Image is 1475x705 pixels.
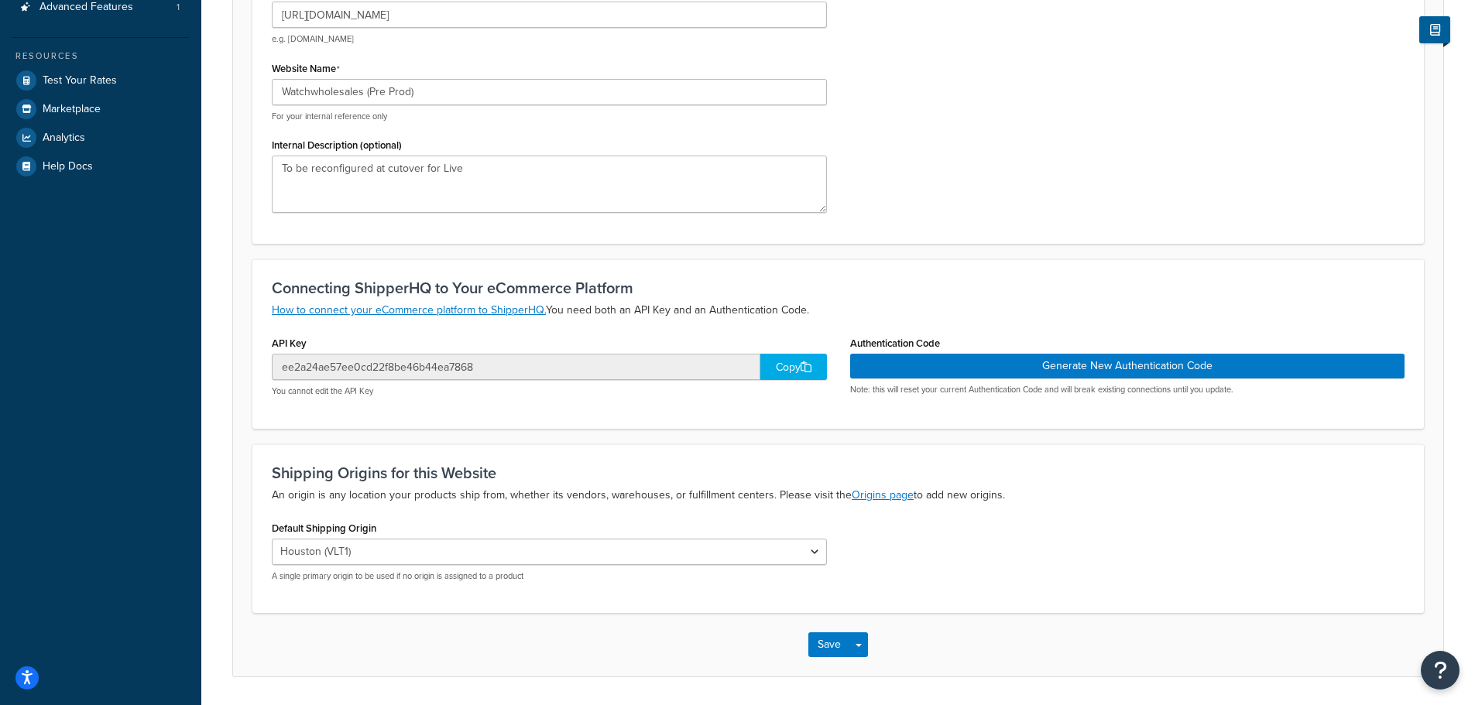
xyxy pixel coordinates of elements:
[1421,651,1460,690] button: Open Resource Center
[39,1,133,14] span: Advanced Features
[272,33,827,45] p: e.g. [DOMAIN_NAME]
[272,302,546,318] a: How to connect your eCommerce platform to ShipperHQ.
[12,95,190,123] a: Marketplace
[272,337,307,349] label: API Key
[272,139,402,151] label: Internal Description (optional)
[852,487,914,503] a: Origins page
[760,354,827,380] div: Copy
[272,301,1405,320] p: You need both an API Key and an Authentication Code.
[43,103,101,116] span: Marketplace
[850,337,940,349] label: Authentication Code
[272,522,376,534] label: Default Shipping Origin
[177,1,180,14] span: 1
[272,464,1405,481] h3: Shipping Origins for this Website
[272,279,1405,296] h3: Connecting ShipperHQ to Your eCommerce Platform
[43,132,85,145] span: Analytics
[43,74,117,87] span: Test Your Rates
[850,384,1405,395] p: Note: this will reset your current Authentication Code and will break existing connections until ...
[12,124,190,152] a: Analytics
[272,570,827,582] p: A single primary origin to be used if no origin is assigned to a product
[850,354,1405,378] button: Generate New Authentication Code
[1419,16,1450,43] button: Show Help Docs
[272,385,827,397] p: You cannot edit the API Key
[12,67,190,94] a: Test Your Rates
[12,50,190,63] div: Resources
[272,63,340,75] label: Website Name
[43,160,93,173] span: Help Docs
[272,156,827,213] textarea: To be reconfigured at cutover for Live
[12,152,190,180] a: Help Docs
[272,486,1405,505] p: An origin is any location your products ship from, whether its vendors, warehouses, or fulfillmen...
[808,632,850,657] button: Save
[272,111,827,122] p: For your internal reference only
